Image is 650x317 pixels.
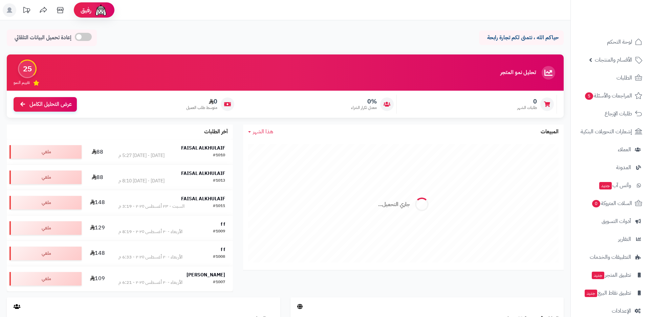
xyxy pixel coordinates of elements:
[616,163,631,172] span: المدونة
[84,165,111,190] td: 88
[186,98,217,105] span: 0
[575,106,646,122] a: طلبات الإرجاع
[84,190,111,215] td: 148
[584,91,632,100] span: المراجعات والأسئلة
[581,127,632,136] span: إشعارات التحويلات البنكية
[118,203,185,210] div: السبت - ٢٣ أغسطس ٢٠٢٥ - 3:19 م
[29,100,72,108] span: عرض التحليل الكامل
[500,70,536,76] h3: تحليل نمو المتجر
[181,195,225,202] strong: FAISAL ALKHULAIF
[213,203,225,210] div: #1011
[585,92,593,100] span: 5
[618,234,631,244] span: التقارير
[118,178,165,184] div: [DATE] - [DATE] 8:10 م
[605,109,632,118] span: طلبات الإرجاع
[204,129,228,135] h3: آخر الطلبات
[221,246,225,253] strong: f f
[9,272,82,286] div: ملغي
[9,196,82,209] div: ملغي
[14,97,77,112] a: عرض التحليل الكامل
[15,34,71,42] span: إعادة تحميل البيانات التلقائي
[118,279,182,286] div: الأربعاء - ٢٠ أغسطس ٢٠٢٥ - 6:21 م
[591,199,632,208] span: السلات المتروكة
[607,37,632,47] span: لوحة التحكم
[9,171,82,184] div: ملغي
[592,200,600,207] span: 0
[575,267,646,283] a: تطبيق المتجرجديد
[81,6,91,14] span: رفيق
[517,105,537,111] span: طلبات الشهر
[213,178,225,184] div: #1013
[618,145,631,154] span: العملاء
[213,254,225,261] div: #1008
[575,195,646,211] a: السلات المتروكة0
[595,55,632,65] span: الأقسام والمنتجات
[84,216,111,241] td: 129
[575,123,646,140] a: إشعارات التحويلات البنكية
[213,152,225,159] div: #1010
[575,213,646,229] a: أدوات التسويق
[84,241,111,266] td: 148
[351,98,377,105] span: 0%
[248,128,273,136] a: هذا الشهر
[181,144,225,152] strong: FAISAL ALKHULAIF
[351,105,377,111] span: معدل تكرار الشراء
[84,139,111,164] td: 88
[575,70,646,86] a: الطلبات
[186,105,217,111] span: متوسط طلب العميل
[599,182,612,189] span: جديد
[213,228,225,235] div: #1009
[378,201,410,208] div: جاري التحميل...
[575,159,646,176] a: المدونة
[541,129,559,135] h3: المبيعات
[575,249,646,265] a: التطبيقات والخدمات
[517,98,537,105] span: 0
[484,34,559,42] p: حياكم الله ، نتمنى لكم تجارة رابحة
[602,217,631,226] span: أدوات التسويق
[118,228,182,235] div: الأربعاء - ٢٠ أغسطس ٢٠٢٥ - 8:19 م
[181,170,225,177] strong: FAISAL ALKHULAIF
[584,288,631,298] span: تطبيق نقاط البيع
[9,247,82,260] div: ملغي
[616,73,632,83] span: الطلبات
[585,290,597,297] span: جديد
[592,272,604,279] span: جديد
[575,141,646,158] a: العملاء
[84,266,111,291] td: 109
[599,181,631,190] span: وآتس آب
[612,306,631,316] span: الإعدادات
[575,88,646,104] a: المراجعات والأسئلة5
[18,3,35,19] a: تحديثات المنصة
[590,252,631,262] span: التطبيقات والخدمات
[213,279,225,286] div: #1007
[9,145,82,159] div: ملغي
[118,254,182,261] div: الأربعاء - ٢٠ أغسطس ٢٠٢٥ - 6:33 م
[575,177,646,194] a: وآتس آبجديد
[118,152,165,159] div: [DATE] - [DATE] 5:27 م
[9,221,82,235] div: ملغي
[575,285,646,301] a: تطبيق نقاط البيعجديد
[591,270,631,280] span: تطبيق المتجر
[94,3,108,17] img: ai-face.png
[221,221,225,228] strong: f f
[14,80,30,86] span: تقييم النمو
[575,231,646,247] a: التقارير
[575,34,646,50] a: لوحة التحكم
[187,271,225,278] strong: [PERSON_NAME]
[253,128,273,136] span: هذا الشهر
